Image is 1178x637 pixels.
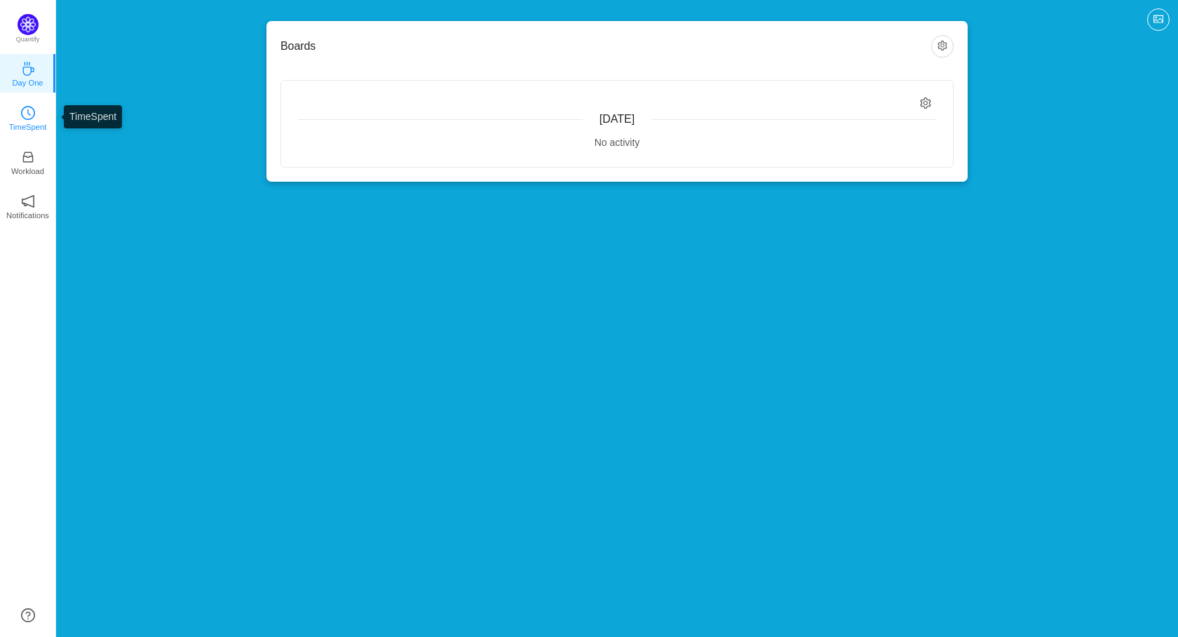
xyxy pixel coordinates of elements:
[9,121,47,133] p: TimeSpent
[21,62,35,76] i: icon: coffee
[21,199,35,213] a: icon: notificationNotifications
[21,608,35,622] a: icon: question-circle
[18,14,39,35] img: Quantify
[21,106,35,120] i: icon: clock-circle
[600,113,635,125] span: [DATE]
[16,35,40,45] p: Quantify
[298,135,936,150] div: No activity
[931,35,954,58] button: icon: setting
[6,209,49,222] p: Notifications
[21,66,35,80] a: icon: coffeeDay One
[21,110,35,124] a: icon: clock-circleTimeSpent
[11,165,44,177] p: Workload
[1147,8,1170,31] button: icon: picture
[12,76,43,89] p: Day One
[21,154,35,168] a: icon: inboxWorkload
[920,98,932,109] i: icon: setting
[280,39,931,53] h3: Boards
[21,150,35,164] i: icon: inbox
[21,194,35,208] i: icon: notification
